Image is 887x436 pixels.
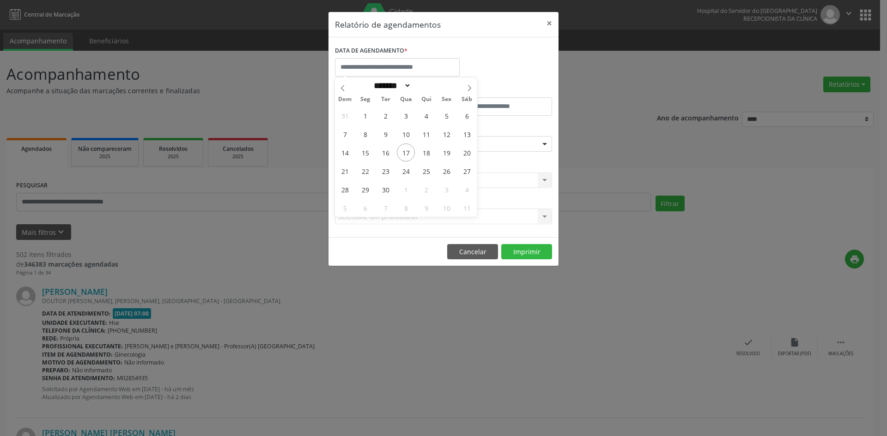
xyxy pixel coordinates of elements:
button: Imprimir [501,244,552,260]
span: Setembro 12, 2025 [437,125,456,143]
span: Setembro 6, 2025 [458,107,476,125]
span: Setembro 19, 2025 [437,143,456,161]
label: ATÉ [446,83,552,97]
span: Setembro 28, 2025 [336,180,354,198]
span: Setembro 3, 2025 [397,107,415,125]
select: Month [371,81,411,90]
span: Outubro 9, 2025 [417,199,435,217]
span: Setembro 17, 2025 [397,143,415,161]
span: Setembro 29, 2025 [356,180,374,198]
span: Sáb [457,96,477,102]
span: Setembro 23, 2025 [377,162,395,180]
span: Outubro 4, 2025 [458,180,476,198]
span: Setembro 7, 2025 [336,125,354,143]
span: Setembro 8, 2025 [356,125,374,143]
span: Setembro 5, 2025 [437,107,456,125]
span: Outubro 6, 2025 [356,199,374,217]
span: Outubro 7, 2025 [377,199,395,217]
span: Setembro 14, 2025 [336,143,354,161]
button: Close [540,12,559,35]
span: Dom [335,96,355,102]
span: Setembro 26, 2025 [437,162,456,180]
span: Setembro 13, 2025 [458,125,476,143]
span: Sex [437,96,457,102]
span: Setembro 4, 2025 [417,107,435,125]
span: Setembro 21, 2025 [336,162,354,180]
span: Setembro 24, 2025 [397,162,415,180]
input: Year [411,81,442,90]
span: Outubro 10, 2025 [437,199,456,217]
span: Setembro 25, 2025 [417,162,435,180]
span: Setembro 20, 2025 [458,143,476,161]
span: Setembro 2, 2025 [377,107,395,125]
h5: Relatório de agendamentos [335,18,441,30]
span: Setembro 27, 2025 [458,162,476,180]
span: Outubro 3, 2025 [437,180,456,198]
span: Seg [355,96,376,102]
span: Setembro 22, 2025 [356,162,374,180]
span: Ter [376,96,396,102]
span: Outubro 2, 2025 [417,180,435,198]
span: Outubro 8, 2025 [397,199,415,217]
span: Outubro 11, 2025 [458,199,476,217]
span: Qui [416,96,437,102]
span: Setembro 11, 2025 [417,125,435,143]
span: Setembro 18, 2025 [417,143,435,161]
span: Setembro 10, 2025 [397,125,415,143]
span: Setembro 1, 2025 [356,107,374,125]
span: Setembro 30, 2025 [377,180,395,198]
span: Outubro 5, 2025 [336,199,354,217]
span: Outubro 1, 2025 [397,180,415,198]
label: DATA DE AGENDAMENTO [335,44,407,58]
span: Setembro 9, 2025 [377,125,395,143]
span: Setembro 15, 2025 [356,143,374,161]
span: Setembro 16, 2025 [377,143,395,161]
span: Qua [396,96,416,102]
button: Cancelar [447,244,498,260]
span: Agosto 31, 2025 [336,107,354,125]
